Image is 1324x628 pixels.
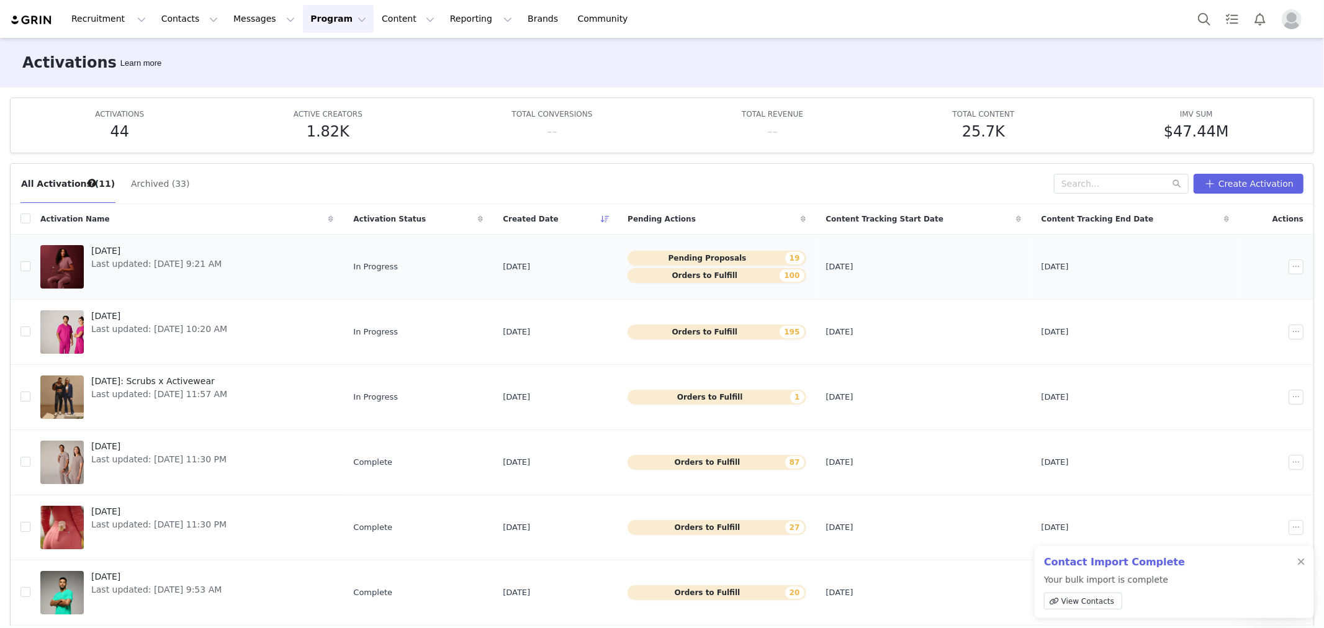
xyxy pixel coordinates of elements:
[503,456,530,469] span: [DATE]
[91,453,227,466] span: Last updated: [DATE] 11:30 PM
[628,390,806,405] button: Orders to Fulfill1
[570,5,641,33] a: Community
[20,174,115,194] button: All Activations (11)
[443,5,520,33] button: Reporting
[10,14,53,26] img: grin logo
[1164,120,1229,143] h5: $47.44M
[503,213,559,225] span: Created Date
[130,174,190,194] button: Archived (33)
[826,261,853,273] span: [DATE]
[503,391,530,403] span: [DATE]
[520,5,569,33] a: Brands
[826,586,853,599] span: [DATE]
[353,213,426,225] span: Activation Status
[91,440,227,453] span: [DATE]
[40,503,333,552] a: [DATE]Last updated: [DATE] 11:30 PM
[742,110,803,119] span: TOTAL REVENUE
[110,120,129,143] h5: 44
[40,437,333,487] a: [DATE]Last updated: [DATE] 11:30 PM
[1173,179,1181,188] i: icon: search
[91,258,222,271] span: Last updated: [DATE] 9:21 AM
[1191,5,1218,33] button: Search
[826,456,853,469] span: [DATE]
[353,391,398,403] span: In Progress
[303,5,374,33] button: Program
[628,455,806,470] button: Orders to Fulfill87
[91,388,227,401] span: Last updated: [DATE] 11:57 AM
[628,251,806,266] button: Pending Proposals19
[353,326,398,338] span: In Progress
[91,518,227,531] span: Last updated: [DATE] 11:30 PM
[1282,9,1302,29] img: placeholder-profile.jpg
[628,213,696,225] span: Pending Actions
[826,391,853,403] span: [DATE]
[154,5,225,33] button: Contacts
[294,110,363,119] span: ACTIVE CREATORS
[628,520,806,535] button: Orders to Fulfill27
[767,120,778,143] h5: --
[1044,555,1185,570] h2: Contact Import Complete
[226,5,302,33] button: Messages
[1042,261,1069,273] span: [DATE]
[40,568,333,617] a: [DATE]Last updated: [DATE] 9:53 AM
[1044,593,1122,609] a: View Contacts
[353,521,392,534] span: Complete
[826,326,853,338] span: [DATE]
[40,242,333,292] a: [DATE]Last updated: [DATE] 9:21 AM
[91,310,227,323] span: [DATE]
[353,586,392,599] span: Complete
[503,586,530,599] span: [DATE]
[40,213,110,225] span: Activation Name
[91,375,227,388] span: [DATE]: Scrubs x Activewear
[1042,521,1069,534] span: [DATE]
[91,505,227,518] span: [DATE]
[503,326,530,338] span: [DATE]
[1194,174,1304,194] button: Create Activation
[503,521,530,534] span: [DATE]
[307,120,349,143] h5: 1.82K
[91,323,227,336] span: Last updated: [DATE] 10:20 AM
[1042,391,1069,403] span: [DATE]
[628,268,806,283] button: Orders to Fulfill100
[118,57,164,70] div: Tooltip anchor
[353,456,392,469] span: Complete
[1246,5,1274,33] button: Notifications
[826,213,944,225] span: Content Tracking Start Date
[374,5,442,33] button: Content
[1274,9,1314,29] button: Profile
[40,372,333,422] a: [DATE]: Scrubs x ActivewearLast updated: [DATE] 11:57 AM
[511,110,592,119] span: TOTAL CONVERSIONS
[1054,174,1189,194] input: Search...
[628,585,806,600] button: Orders to Fulfill20
[1061,596,1114,607] span: View Contacts
[91,570,222,583] span: [DATE]
[64,5,153,33] button: Recruitment
[628,325,806,339] button: Orders to Fulfill195
[95,110,144,119] span: ACTIVATIONS
[1042,326,1069,338] span: [DATE]
[1239,206,1313,232] div: Actions
[22,52,117,74] h3: Activations
[91,583,222,596] span: Last updated: [DATE] 9:53 AM
[86,177,97,189] div: Tooltip anchor
[503,261,530,273] span: [DATE]
[1180,110,1213,119] span: IMV SUM
[962,120,1005,143] h5: 25.7K
[1042,213,1154,225] span: Content Tracking End Date
[547,120,557,143] h5: --
[1044,573,1185,614] p: Your bulk import is complete
[40,307,333,357] a: [DATE]Last updated: [DATE] 10:20 AM
[353,261,398,273] span: In Progress
[91,244,222,258] span: [DATE]
[1218,5,1246,33] a: Tasks
[826,521,853,534] span: [DATE]
[1042,456,1069,469] span: [DATE]
[953,110,1015,119] span: TOTAL CONTENT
